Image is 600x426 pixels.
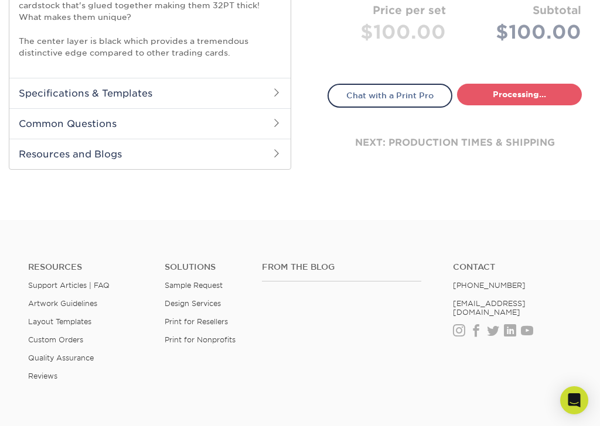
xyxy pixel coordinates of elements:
[165,317,228,326] a: Print for Resellers
[9,78,291,108] h2: Specifications & Templates
[28,262,147,272] h4: Resources
[457,84,582,105] a: Processing...
[165,281,223,290] a: Sample Request
[453,281,526,290] a: [PHONE_NUMBER]
[262,262,421,272] h4: From the Blog
[328,84,452,107] a: Chat with a Print Pro
[28,353,94,362] a: Quality Assurance
[453,299,526,317] a: [EMAIL_ADDRESS][DOMAIN_NAME]
[9,108,291,139] h2: Common Questions
[28,335,83,344] a: Custom Orders
[28,299,97,308] a: Artwork Guidelines
[28,372,57,380] a: Reviews
[453,262,572,272] a: Contact
[28,317,91,326] a: Layout Templates
[328,108,582,178] div: next: production times & shipping
[28,281,110,290] a: Support Articles | FAQ
[165,262,244,272] h4: Solutions
[9,139,291,169] h2: Resources and Blogs
[165,335,236,344] a: Print for Nonprofits
[560,386,588,414] div: Open Intercom Messenger
[165,299,221,308] a: Design Services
